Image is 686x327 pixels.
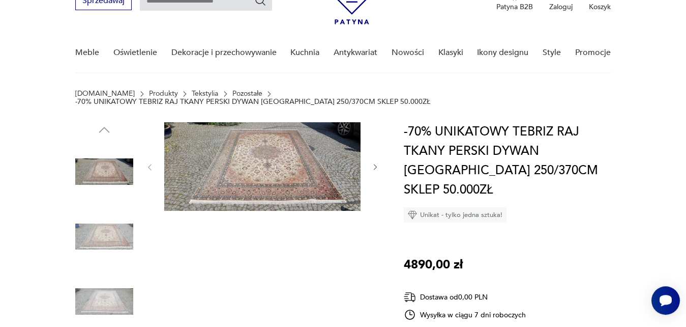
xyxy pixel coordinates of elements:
[334,33,377,72] a: Antykwariat
[575,33,611,72] a: Promocje
[543,33,561,72] a: Style
[392,33,424,72] a: Nowości
[75,33,99,72] a: Meble
[75,90,135,98] a: [DOMAIN_NAME]
[192,90,218,98] a: Tekstylia
[232,90,262,98] a: Pozostałe
[404,207,506,223] div: Unikat - tylko jedna sztuka!
[75,208,133,266] img: Zdjęcie produktu -70% UNIKATOWY TEBRIZ RAJ TKANY PERSKI DYWAN IRAN 250/370CM SKLEP 50.000ZŁ
[171,33,277,72] a: Dekoracje i przechowywanie
[404,291,416,304] img: Ikona dostawy
[290,33,319,72] a: Kuchnia
[75,98,430,106] p: -70% UNIKATOWY TEBRIZ RAJ TKANY PERSKI DYWAN [GEOGRAPHIC_DATA] 250/370CM SKLEP 50.000ZŁ
[651,286,680,315] iframe: Smartsupp widget button
[149,90,178,98] a: Produkty
[404,309,526,321] div: Wysyłka w ciągu 7 dni roboczych
[75,143,133,201] img: Zdjęcie produktu -70% UNIKATOWY TEBRIZ RAJ TKANY PERSKI DYWAN IRAN 250/370CM SKLEP 50.000ZŁ
[549,2,573,12] p: Zaloguj
[438,33,463,72] a: Klasyki
[113,33,157,72] a: Oświetlenie
[477,33,528,72] a: Ikony designu
[404,255,463,275] p: 4890,00 zł
[589,2,611,12] p: Koszyk
[496,2,533,12] p: Patyna B2B
[408,210,417,220] img: Ikona diamentu
[164,122,361,211] img: Zdjęcie produktu -70% UNIKATOWY TEBRIZ RAJ TKANY PERSKI DYWAN IRAN 250/370CM SKLEP 50.000ZŁ
[404,291,526,304] div: Dostawa od 0,00 PLN
[404,122,618,200] h1: -70% UNIKATOWY TEBRIZ RAJ TKANY PERSKI DYWAN [GEOGRAPHIC_DATA] 250/370CM SKLEP 50.000ZŁ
